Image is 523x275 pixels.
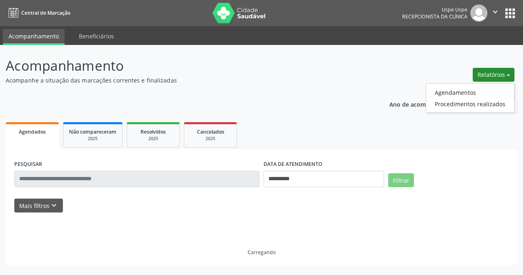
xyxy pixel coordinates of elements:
span: Cancelados [197,128,224,135]
span: Recepcionista da clínica [402,13,467,20]
p: Acompanhamento [6,56,364,76]
i:  [491,7,500,16]
a: Procedimentos realizados [426,98,514,110]
span: Não compareceram [69,128,116,135]
button: Relatórios [473,68,514,82]
button:  [487,4,503,22]
span: Agendados [19,128,46,135]
div: Uspe Uspe [402,6,467,13]
a: Central de Marcação [6,6,70,20]
p: Acompanhe a situação das marcações correntes e finalizadas [6,76,364,85]
a: Acompanhamento [3,29,65,45]
button: apps [503,6,517,20]
div: 2025 [190,136,231,142]
ul: Relatórios [426,83,514,113]
label: PESQUISAR [14,158,42,171]
a: Agendamentos [426,87,514,98]
a: Beneficiários [73,29,120,43]
span: Resolvidos [141,128,166,135]
img: img [470,4,487,22]
p: Ano de acompanhamento [389,99,462,109]
label: DATA DE ATENDIMENTO [264,158,322,171]
i: keyboard_arrow_down [49,201,58,210]
div: 2025 [133,136,174,142]
span: Central de Marcação [21,9,70,16]
button: Mais filtroskeyboard_arrow_down [14,199,63,213]
div: 2025 [69,136,116,142]
button: Filtrar [388,173,414,187]
div: Carregando [248,249,276,256]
